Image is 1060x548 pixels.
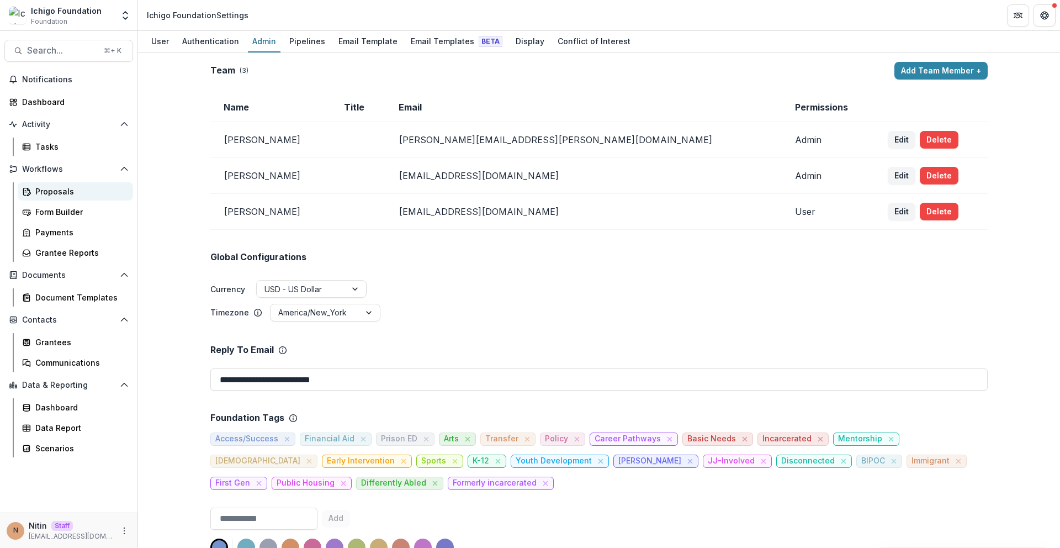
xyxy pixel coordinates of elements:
[4,311,133,329] button: Open Contacts
[18,398,133,417] a: Dashboard
[35,357,124,368] div: Communications
[553,31,635,52] a: Conflict of Interest
[22,315,115,325] span: Contacts
[511,33,549,49] div: Display
[888,456,899,467] button: close
[4,93,133,111] a: Dashboard
[22,165,115,174] span: Workflows
[322,510,350,528] button: Add
[18,182,133,201] a: Proposals
[358,434,369,445] button: close
[595,434,661,444] span: Career Pathways
[920,167,958,185] button: Delete
[479,36,502,47] span: Beta
[35,402,124,413] div: Dashboard
[210,252,306,262] h2: Global Configurations
[449,456,460,467] button: close
[35,442,124,454] div: Scenarios
[762,434,812,444] span: Incarcerated
[13,527,18,534] div: Nitin
[385,194,782,230] td: [EMAIL_ADDRESS][DOMAIN_NAME]
[18,138,133,156] a: Tasks
[18,244,133,262] a: Grantee Reports
[385,93,782,122] td: Email
[4,40,133,62] button: Search...
[462,434,473,445] button: close
[453,478,537,488] span: Formerly incarcerated
[210,413,284,423] p: Foundation Tags
[35,247,124,259] div: Grantee Reports
[18,333,133,351] a: Grantees
[618,456,681,466] span: [PERSON_NAME]
[22,120,115,129] span: Activity
[485,434,518,444] span: Transfer
[305,434,354,444] span: Financial Aid
[35,206,124,218] div: Form Builder
[545,434,568,444] span: Policy
[210,93,331,122] td: Name
[4,160,133,178] button: Open Workflows
[664,434,675,445] button: close
[888,167,915,185] button: Edit
[1033,4,1056,27] button: Get Help
[285,33,330,49] div: Pipelines
[838,434,882,444] span: Mentorship
[35,336,124,348] div: Grantees
[215,478,250,488] span: First Gen
[338,478,349,489] button: close
[29,520,47,531] p: Nitin
[22,381,115,390] span: Data & Reporting
[331,93,385,122] td: Title
[888,203,915,220] button: Edit
[282,434,293,445] button: close
[210,194,331,230] td: [PERSON_NAME]
[27,45,97,56] span: Search...
[894,62,988,80] button: Add Team Member +
[758,456,769,467] button: close
[492,456,504,467] button: close
[511,31,549,52] a: Display
[838,456,849,467] button: close
[118,4,133,27] button: Open entity switcher
[18,223,133,241] a: Payments
[240,66,248,76] p: ( 3 )
[739,434,750,445] button: close
[421,434,432,445] button: close
[920,131,958,149] button: Delete
[334,33,402,49] div: Email Template
[782,194,875,230] td: User
[178,31,243,52] a: Authentication
[815,434,826,445] button: close
[334,31,402,52] a: Email Template
[18,288,133,307] a: Document Templates
[1007,4,1029,27] button: Partners
[861,456,885,466] span: BIPOC
[687,434,736,444] span: Basic Needs
[210,283,245,295] label: Currency
[406,31,507,52] a: Email Templates Beta
[253,478,264,489] button: close
[886,434,897,445] button: close
[35,422,124,434] div: Data Report
[571,434,582,445] button: close
[18,419,133,437] a: Data Report
[4,71,133,88] button: Notifications
[35,226,124,238] div: Payments
[9,7,26,24] img: Ichigo Foundation
[381,434,417,444] span: Prison ED
[35,141,124,152] div: Tasks
[385,122,782,158] td: [PERSON_NAME][EMAIL_ADDRESS][PERSON_NAME][DOMAIN_NAME]
[210,65,235,76] h2: Team
[22,271,115,280] span: Documents
[4,266,133,284] button: Open Documents
[277,478,335,488] span: Public Housing
[31,17,67,27] span: Foundation
[473,456,489,466] span: K-12
[553,33,635,49] div: Conflict of Interest
[304,456,315,467] button: close
[385,158,782,194] td: [EMAIL_ADDRESS][DOMAIN_NAME]
[210,307,249,318] p: Timezone
[444,434,459,444] span: Arts
[18,354,133,372] a: Communications
[782,158,875,194] td: Admin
